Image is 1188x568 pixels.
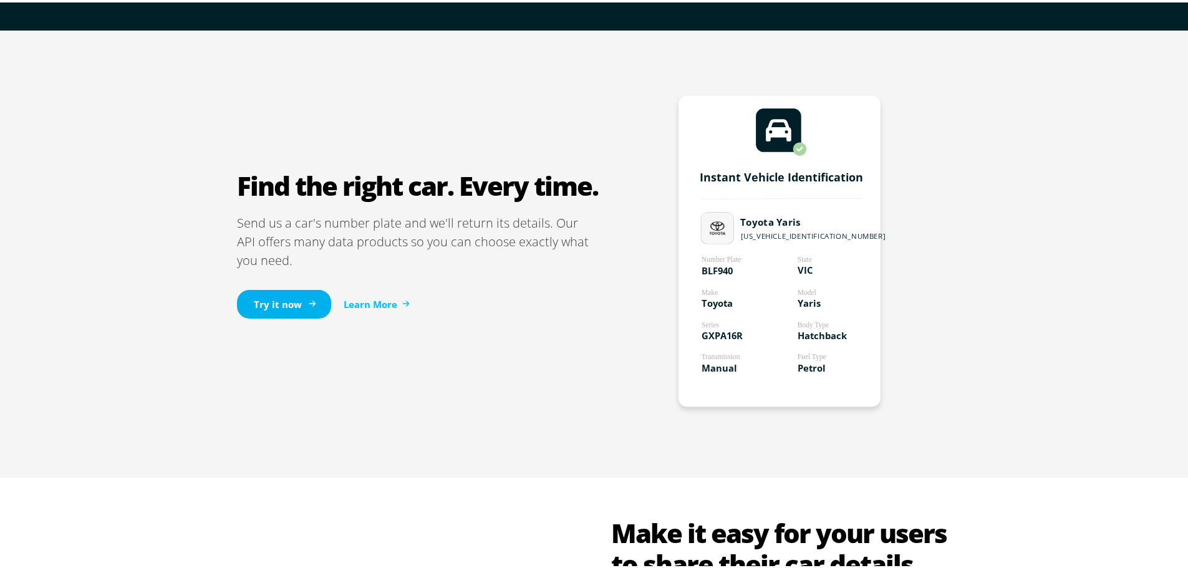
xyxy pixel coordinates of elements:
[740,214,801,226] tspan: Toyota Yaris
[702,351,740,359] tspan: Transmission
[741,229,886,238] tspan: [US_VEHICLE_IDENTIFICATION_NUMBER]
[798,351,826,359] tspan: Fuel Type
[702,286,718,294] tspan: Make
[798,262,813,274] tspan: VIC
[237,168,599,199] h2: Find the right car. Every time.
[702,359,737,372] tspan: Manual
[702,262,733,274] tspan: BLF940
[798,327,848,339] tspan: Hatchback
[798,286,816,294] tspan: Model
[702,319,720,326] tspan: Series
[702,254,741,261] tspan: Number Plate
[344,295,410,309] a: Learn More
[798,359,826,372] tspan: Petrol
[798,319,829,327] tspan: Body Type
[798,253,812,261] tspan: State
[700,167,863,182] tspan: Instant Vehicle Identification
[702,294,733,307] tspan: Toyota
[237,211,599,267] p: Send us a car's number plate and we'll return its details. Our API offers many data products so y...
[798,294,821,307] tspan: Yaris
[702,327,743,339] tspan: GXPA16R
[237,287,331,317] a: Try it now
